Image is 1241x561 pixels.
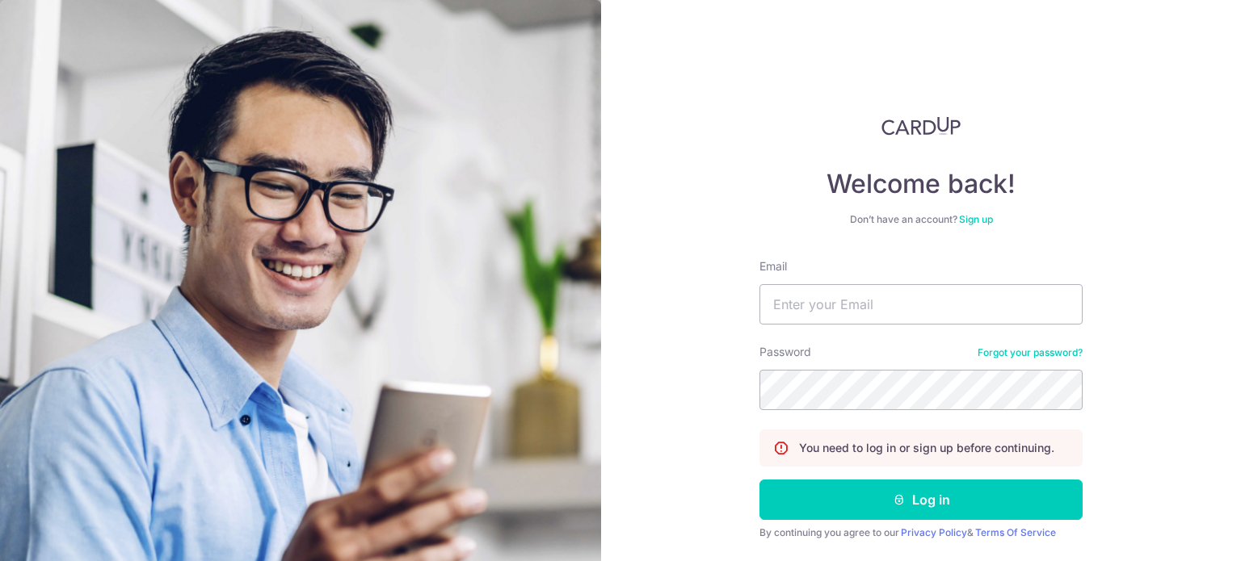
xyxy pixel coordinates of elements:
div: Don’t have an account? [759,213,1083,226]
p: You need to log in or sign up before continuing. [799,440,1054,456]
label: Password [759,344,811,360]
input: Enter your Email [759,284,1083,324]
button: Log in [759,479,1083,520]
a: Sign up [959,213,993,225]
div: By continuing you agree to our & [759,526,1083,539]
label: Email [759,258,787,274]
h4: Welcome back! [759,168,1083,200]
a: Privacy Policy [901,526,967,538]
a: Terms Of Service [975,526,1056,538]
a: Forgot your password? [978,346,1083,359]
img: CardUp Logo [881,116,961,136]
